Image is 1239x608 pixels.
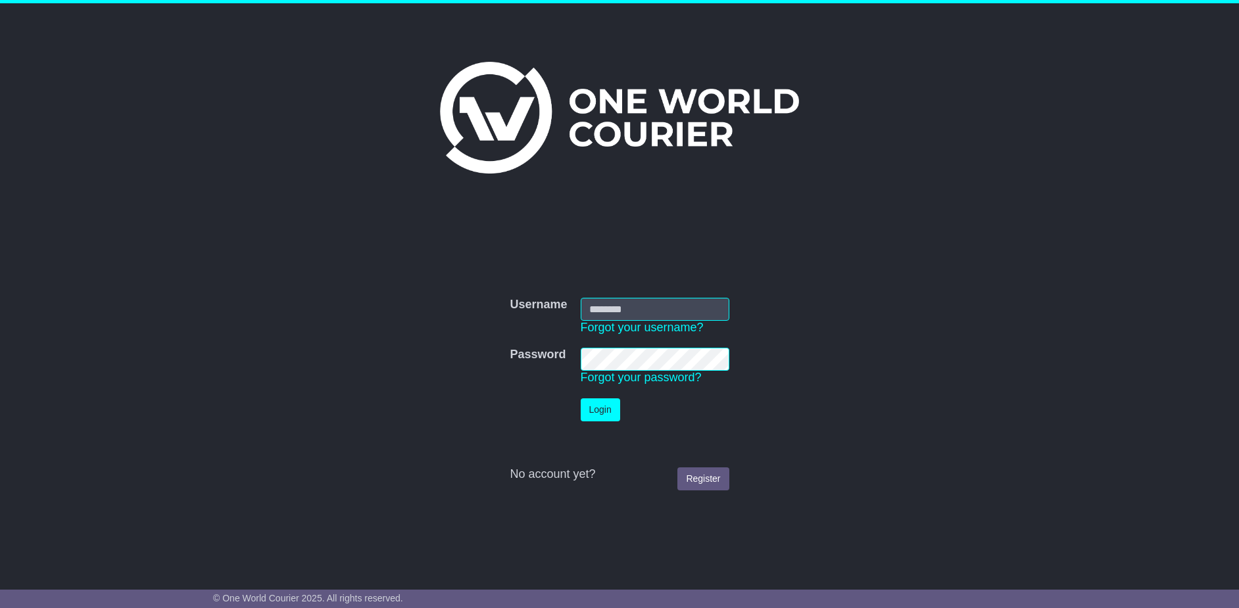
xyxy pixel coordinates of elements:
a: Forgot your password? [581,371,702,384]
label: Password [510,348,566,362]
img: One World [440,62,799,174]
div: No account yet? [510,467,729,482]
button: Login [581,398,620,421]
a: Forgot your username? [581,321,704,334]
label: Username [510,298,567,312]
a: Register [677,467,729,490]
span: © One World Courier 2025. All rights reserved. [213,593,403,603]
